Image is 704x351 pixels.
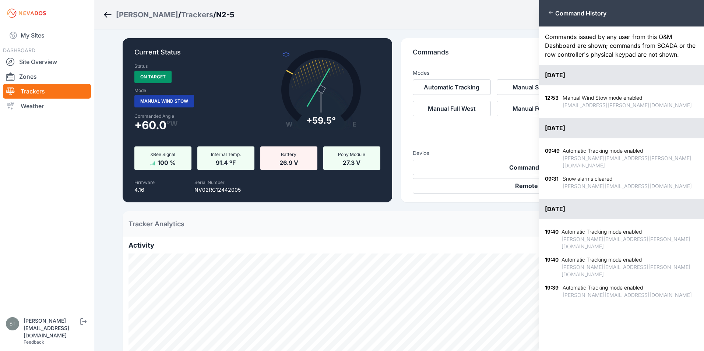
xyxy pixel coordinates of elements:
div: [DATE] [539,118,704,138]
div: Automatic Tracking mode enabled [563,147,698,155]
div: [PERSON_NAME][EMAIL_ADDRESS][DOMAIN_NAME] [563,291,692,299]
div: 19:39 [545,284,560,299]
div: 19:40 [545,256,559,278]
div: Automatic Tracking mode enabled [562,228,698,235]
div: [EMAIL_ADDRESS][PERSON_NAME][DOMAIN_NAME] [563,102,692,109]
div: [PERSON_NAME][EMAIL_ADDRESS][PERSON_NAME][DOMAIN_NAME] [562,263,698,278]
div: [PERSON_NAME][EMAIL_ADDRESS][PERSON_NAME][DOMAIN_NAME] [563,155,698,169]
span: Command History [555,10,606,17]
div: 09:49 [545,147,560,169]
div: 09:31 [545,175,560,190]
div: 19:40 [545,228,559,250]
div: [PERSON_NAME][EMAIL_ADDRESS][PERSON_NAME][DOMAIN_NAME] [562,235,698,250]
div: 12:53 [545,94,560,109]
div: Automatic Tracking mode enabled [563,284,692,291]
div: Snow alarms cleared [563,175,692,182]
div: Automatic Tracking mode enabled [562,256,698,263]
div: [PERSON_NAME][EMAIL_ADDRESS][DOMAIN_NAME] [563,182,692,190]
div: Manual Wind Stow mode enabled [563,94,692,102]
div: [DATE] [539,65,704,85]
div: [DATE] [539,199,704,219]
div: Commands issued by any user from this O&M Dashboard are shown; commands from SCADA or the row con... [539,26,704,65]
